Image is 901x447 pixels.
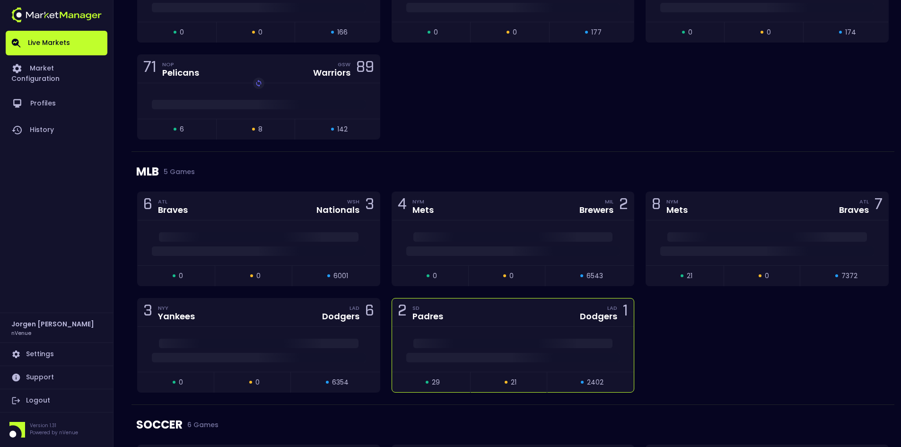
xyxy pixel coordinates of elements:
[313,69,350,77] div: Warriors
[619,197,628,215] div: 2
[6,343,107,366] a: Settings
[432,377,440,387] span: 29
[143,60,157,78] div: 71
[158,312,195,321] div: Yankees
[338,61,350,68] div: GSW
[6,117,107,143] a: History
[591,27,602,37] span: 177
[183,421,219,429] span: 6 Games
[607,304,617,312] div: LAD
[859,198,869,205] div: ATL
[433,271,437,281] span: 0
[666,206,688,214] div: Mets
[332,377,349,387] span: 6354
[143,197,152,215] div: 6
[256,271,261,281] span: 0
[511,377,516,387] span: 21
[412,304,443,312] div: SD
[258,27,262,37] span: 0
[143,304,152,321] div: 3
[159,168,195,175] span: 5 Games
[337,27,348,37] span: 166
[162,61,199,68] div: NOP
[316,206,359,214] div: Nationals
[398,197,407,215] div: 4
[579,206,613,214] div: Brewers
[6,422,107,438] div: Version 1.31Powered by nVenue
[623,304,628,321] div: 1
[875,197,883,215] div: 7
[347,198,359,205] div: WSH
[652,197,661,215] div: 8
[350,304,359,312] div: LAD
[11,329,31,336] h3: nVenue
[586,271,603,281] span: 6543
[6,366,107,389] a: Support
[580,312,617,321] div: Dodgers
[513,27,517,37] span: 0
[11,8,102,22] img: logo
[365,197,374,215] div: 3
[412,206,434,214] div: Mets
[412,312,443,321] div: Padres
[179,377,183,387] span: 0
[398,304,407,321] div: 2
[6,31,107,55] a: Live Markets
[30,422,78,429] p: Version 1.31
[158,304,195,312] div: NYY
[179,271,183,281] span: 0
[765,271,769,281] span: 0
[412,198,434,205] div: NYM
[687,271,692,281] span: 21
[6,55,107,90] a: Market Configuration
[6,90,107,117] a: Profiles
[6,389,107,412] a: Logout
[434,27,438,37] span: 0
[509,271,514,281] span: 0
[365,304,374,321] div: 6
[841,271,857,281] span: 7372
[180,27,184,37] span: 0
[136,152,890,192] div: MLB
[839,206,869,214] div: Braves
[158,206,188,214] div: Braves
[255,79,262,87] img: replayImg
[587,377,604,387] span: 2402
[337,124,348,134] span: 142
[666,198,688,205] div: NYM
[333,271,348,281] span: 6001
[158,198,188,205] div: ATL
[767,27,771,37] span: 0
[162,69,199,77] div: Pelicans
[180,124,184,134] span: 6
[255,377,260,387] span: 0
[11,319,94,329] h2: Jorgen [PERSON_NAME]
[688,27,692,37] span: 0
[136,405,890,445] div: SOCCER
[356,60,374,78] div: 89
[845,27,856,37] span: 174
[605,198,613,205] div: MIL
[30,429,78,436] p: Powered by nVenue
[258,124,262,134] span: 8
[322,312,359,321] div: Dodgers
